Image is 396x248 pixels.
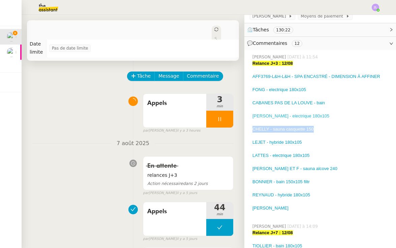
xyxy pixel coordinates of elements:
[252,140,302,145] a: LEJET - hybride 180x105
[27,39,46,57] td: Date limite
[7,32,16,42] img: users%2FRcIDm4Xn1TPHYwgLThSv8RQYtaM2%2Favatar%2F95761f7a-40c3-4bb5-878d-fe785e6f95b2
[372,4,379,11] img: svg
[244,23,396,36] div: ⏲️Tâches 130:22
[187,72,219,80] span: Commentaire
[7,48,16,57] img: users%2F0G3Vvnvi3TQv835PC6wL0iK4Q012%2Favatar%2F85e45ffa-4efd-43d5-9109-2e66efd3e965
[143,236,197,242] small: [PERSON_NAME]
[252,87,306,92] a: FONG - electrique 180x105
[52,45,88,52] span: Pas de date limite
[252,113,329,118] a: [PERSON_NAME] - electrique 180x105
[147,181,183,186] span: Action nécessaire
[147,98,202,108] span: Appels
[252,230,293,235] strong: Relance J+7 : 12/08
[177,128,201,134] span: il y a 3 heures
[147,206,202,217] span: Appels
[147,181,208,186] span: dans 2 jours
[127,72,155,81] button: Tâche
[244,37,396,50] div: 💬Commentaires 12
[177,190,197,196] span: il y a 5 jours
[292,40,302,47] nz-tag: 12
[158,72,179,80] span: Message
[147,163,177,169] span: En attente
[143,236,149,242] span: par
[206,95,233,104] span: 3
[253,27,269,32] span: Tâches
[206,212,233,217] span: min
[143,128,149,134] span: par
[183,72,223,81] button: Commentaire
[252,192,310,197] a: REYNAUD - hybride 180x105
[287,54,319,60] span: [DATE] à 11:54
[154,72,183,81] button: Message
[247,40,305,46] span: 💬
[252,13,288,20] span: [PERSON_NAME]
[252,54,287,60] span: [PERSON_NAME]
[143,190,149,196] span: par
[253,40,287,46] span: Commentaires
[273,27,293,33] nz-tag: 130:22
[147,171,229,179] span: relances J+3
[252,61,293,66] strong: Relance J+3 : 12/08
[252,179,310,184] a: BONNIER - bain 150x105 filtr
[252,153,310,158] a: LATTES - electrique 180x105
[247,27,299,32] span: ⏲️
[252,74,380,79] a: AFF3769-L&H-L&H - SPA ENCASTRÉ - DIMENSION À AFFINER
[177,236,197,242] span: il y a 5 jours
[143,128,200,134] small: [PERSON_NAME]
[252,166,337,171] a: [PERSON_NAME] ET F - sauna alcove 240
[252,205,288,211] a: [PERSON_NAME]
[301,13,345,20] span: Moyens de paiement
[252,127,314,132] a: CHELLY - sauna casquette 150
[287,223,319,229] span: [DATE] à 14:09
[143,190,197,196] small: [PERSON_NAME]
[252,223,287,229] span: [PERSON_NAME]
[111,139,155,148] span: 7 août 2025
[137,72,151,80] span: Tâche
[252,100,325,105] a: CABANES PAS DE LA LOUVE - bain
[206,203,233,212] span: 44
[206,104,233,109] span: min
[214,36,217,65] span: Statut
